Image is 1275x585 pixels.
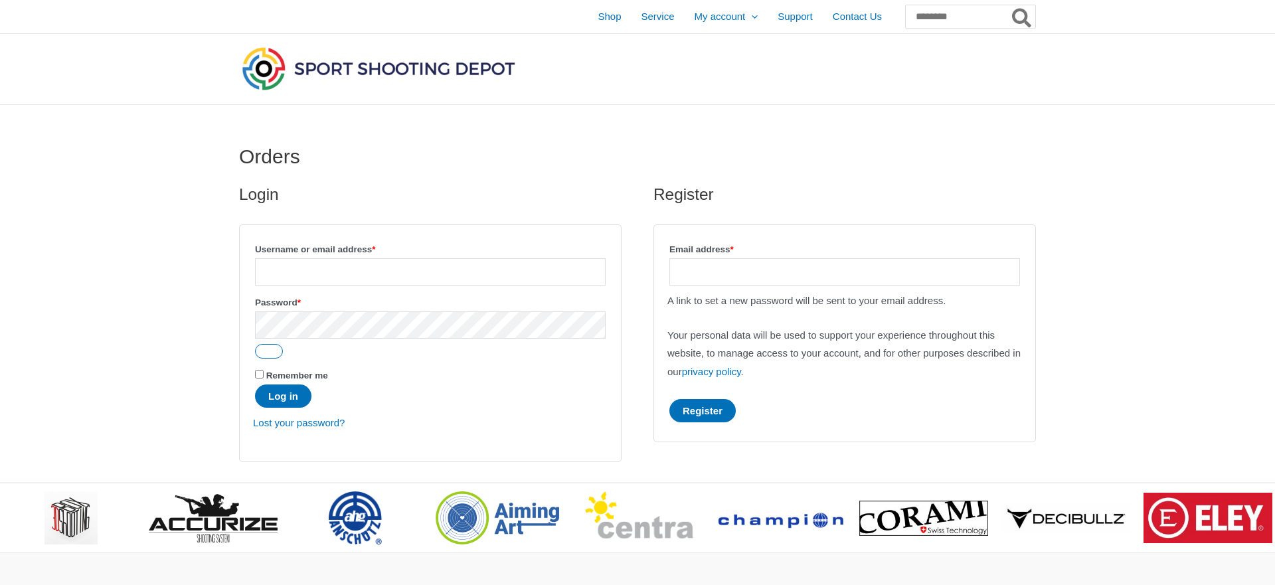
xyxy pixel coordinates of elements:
[669,240,1020,258] label: Email address
[255,293,606,311] label: Password
[682,366,741,377] a: privacy policy
[266,371,328,380] span: Remember me
[1009,5,1035,28] button: Search
[239,44,518,93] img: Sport Shooting Depot
[253,417,345,428] a: Lost your password?
[239,145,1036,169] h1: Orders
[255,344,283,359] button: Show password
[1144,493,1272,543] img: brand logo
[255,384,311,408] button: Log in
[669,399,736,422] button: Register
[239,184,622,205] h2: Login
[255,370,264,378] input: Remember me
[667,326,1022,382] p: Your personal data will be used to support your experience throughout this website, to manage acc...
[653,184,1036,205] h2: Register
[255,240,606,258] label: Username or email address
[667,292,1022,310] p: A link to set a new password will be sent to your email address.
